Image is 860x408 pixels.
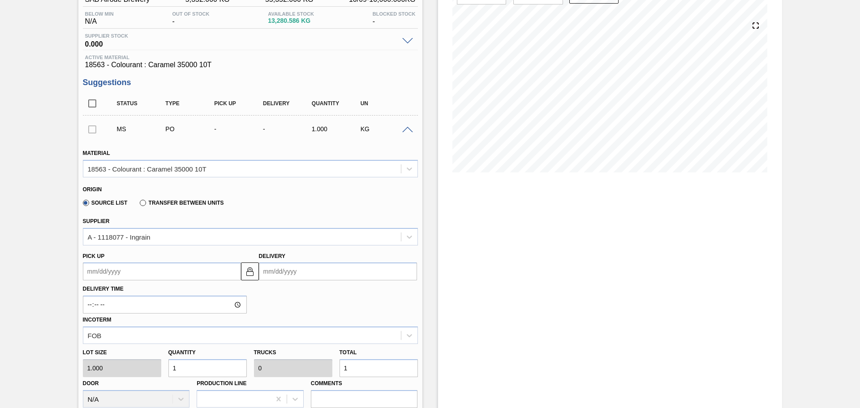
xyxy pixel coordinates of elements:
[268,17,314,24] span: 13,280.586 KG
[85,39,398,47] span: 0.000
[254,349,276,356] label: Trucks
[261,100,315,107] div: Delivery
[261,125,315,133] div: -
[83,317,112,323] label: Incoterm
[245,266,255,277] img: locked
[163,125,217,133] div: Purchase order
[310,100,364,107] div: Quantity
[170,11,212,26] div: -
[259,262,417,280] input: mm/dd/yyyy
[370,11,418,26] div: -
[115,125,169,133] div: Manual Suggestion
[115,100,169,107] div: Status
[311,377,418,390] label: Comments
[358,100,413,107] div: UN
[197,380,246,387] label: Production Line
[85,61,416,69] span: 18563 - Colourant : Caramel 35000 10T
[340,349,357,356] label: Total
[168,349,196,356] label: Quantity
[85,11,114,17] span: Below Min
[83,186,102,193] label: Origin
[83,150,110,156] label: Material
[83,262,241,280] input: mm/dd/yyyy
[83,283,247,296] label: Delivery Time
[268,11,314,17] span: Available Stock
[83,346,161,359] label: Lot size
[373,11,416,17] span: Blocked Stock
[172,11,210,17] span: Out Of Stock
[83,253,105,259] label: Pick up
[358,125,413,133] div: KG
[310,125,364,133] div: 1.000
[83,78,418,87] h3: Suggestions
[83,200,128,206] label: Source List
[83,218,110,224] label: Supplier
[88,233,150,241] div: A - 1118077 - Ingrain
[85,33,398,39] span: Supplier Stock
[83,380,99,387] label: Door
[163,100,217,107] div: Type
[259,253,286,259] label: Delivery
[85,55,416,60] span: Active Material
[212,125,266,133] div: -
[212,100,266,107] div: Pick up
[241,262,259,280] button: locked
[88,331,102,339] div: FOB
[88,165,206,172] div: 18563 - Colourant : Caramel 35000 10T
[83,11,116,26] div: N/A
[140,200,224,206] label: Transfer between Units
